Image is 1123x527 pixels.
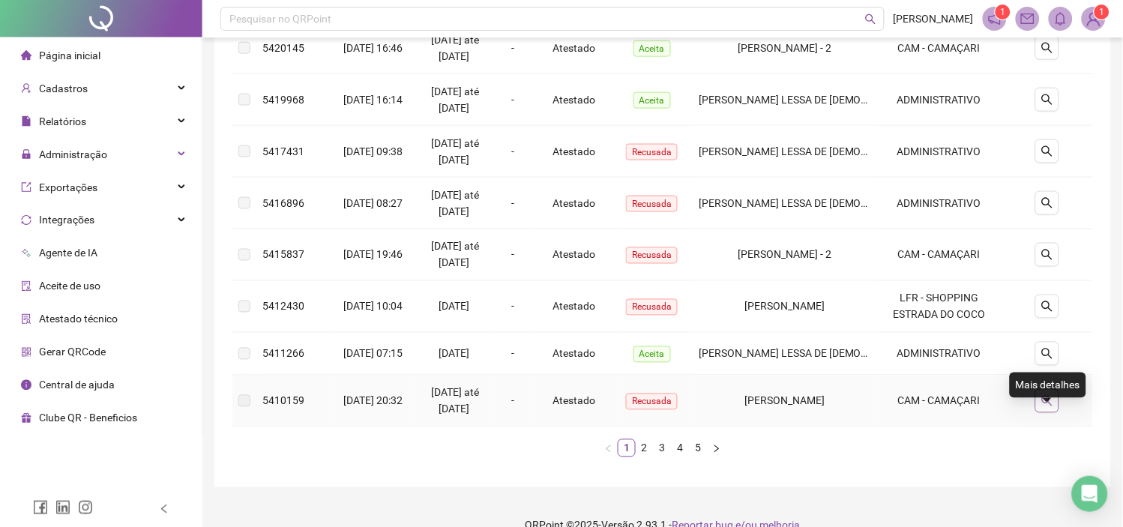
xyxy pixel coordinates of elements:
[1041,94,1053,106] span: search
[21,215,31,226] span: sync
[553,197,595,209] span: Atestado
[343,145,403,157] span: [DATE] 09:38
[343,395,403,407] span: [DATE] 20:32
[553,395,595,407] span: Atestado
[877,281,1002,333] td: LFR - SHOPPING ESTRADA DO COCO
[626,196,678,212] span: Recusada
[1041,301,1053,313] span: search
[262,197,304,209] span: 5416896
[690,439,708,457] li: 5
[439,348,470,360] span: [DATE]
[21,347,31,358] span: qrcode
[343,249,403,261] span: [DATE] 19:46
[343,94,403,106] span: [DATE] 16:14
[511,42,514,54] span: -
[511,145,514,157] span: -
[1054,12,1068,25] span: bell
[672,439,690,457] li: 4
[262,348,304,360] span: 5411266
[877,126,1002,178] td: ADMINISTRATIVO
[877,376,1002,427] td: CAM - CAMAÇARI
[262,301,304,313] span: 5412430
[1099,7,1104,17] span: 1
[39,181,97,193] span: Exportações
[618,440,635,457] a: 1
[39,82,88,94] span: Cadastros
[21,50,31,61] span: home
[996,4,1011,19] sup: 1
[633,346,671,363] span: Aceita
[636,440,653,457] a: 2
[626,144,678,160] span: Recusada
[626,394,678,410] span: Recusada
[21,281,31,292] span: audit
[553,145,595,157] span: Atestado
[604,445,613,454] span: left
[262,249,304,261] span: 5415837
[21,149,31,160] span: lock
[1095,4,1110,19] sup: Atualize o seu contato no menu Meus Dados
[654,440,671,457] a: 3
[553,301,595,313] span: Atestado
[1041,145,1053,157] span: search
[1041,395,1053,407] span: search
[343,42,403,54] span: [DATE] 16:46
[39,148,107,160] span: Administração
[699,197,939,209] span: [PERSON_NAME] LESSA DE [DEMOGRAPHIC_DATA]
[1000,7,1005,17] span: 1
[1041,249,1053,261] span: search
[636,439,654,457] li: 2
[21,116,31,127] span: file
[626,299,678,316] span: Recusada
[738,42,832,54] span: [PERSON_NAME] - 2
[1041,197,1053,209] span: search
[262,395,304,407] span: 5410159
[894,10,974,27] span: [PERSON_NAME]
[39,49,100,61] span: Página inicial
[745,301,825,313] span: [PERSON_NAME]
[511,348,514,360] span: -
[39,346,106,358] span: Gerar QRCode
[1021,12,1035,25] span: mail
[690,440,707,457] a: 5
[877,333,1002,376] td: ADMINISTRATIVO
[511,94,514,106] span: -
[654,439,672,457] li: 3
[21,413,31,424] span: gift
[988,12,1002,25] span: notification
[39,280,100,292] span: Aceite de uso
[159,504,169,514] span: left
[1010,373,1086,398] div: Mais detalhes
[877,229,1002,281] td: CAM - CAMAÇARI
[1041,42,1053,54] span: search
[633,40,671,57] span: Aceita
[1072,476,1108,512] div: Open Intercom Messenger
[708,439,726,457] button: right
[21,182,31,193] span: export
[432,85,480,114] span: [DATE] até [DATE]
[39,313,118,325] span: Atestado técnico
[78,500,93,515] span: instagram
[745,395,825,407] span: [PERSON_NAME]
[511,395,514,407] span: -
[39,214,94,226] span: Integrações
[1041,348,1053,360] span: search
[553,348,595,360] span: Atestado
[1083,7,1105,30] img: 83412
[39,115,86,127] span: Relatórios
[553,42,595,54] span: Atestado
[39,247,97,259] span: Agente de IA
[511,249,514,261] span: -
[343,197,403,209] span: [DATE] 08:27
[738,249,832,261] span: [PERSON_NAME] - 2
[511,301,514,313] span: -
[712,445,721,454] span: right
[626,247,678,264] span: Recusada
[39,412,137,424] span: Clube QR - Beneficios
[262,145,304,157] span: 5417431
[699,94,939,106] span: [PERSON_NAME] LESSA DE [DEMOGRAPHIC_DATA]
[21,83,31,94] span: user-add
[877,22,1002,74] td: CAM - CAMAÇARI
[672,440,689,457] a: 4
[432,241,480,269] span: [DATE] até [DATE]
